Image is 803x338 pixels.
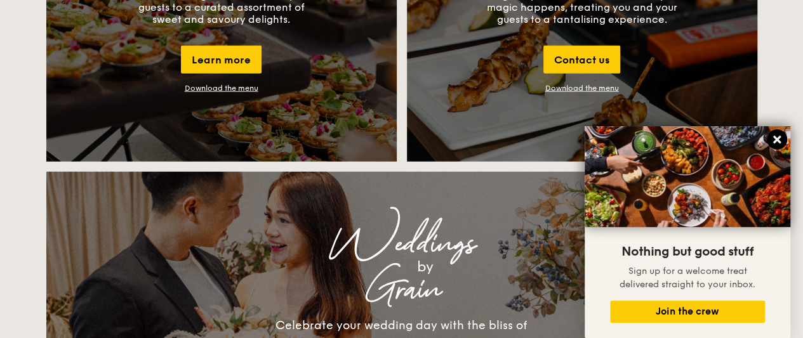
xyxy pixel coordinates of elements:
div: Contact us [543,46,620,74]
button: Close [767,129,787,150]
div: by [205,256,646,278]
div: Learn more [181,46,262,74]
div: Grain [158,278,646,301]
span: Nothing but good stuff [621,244,753,259]
a: Download the menu [545,84,619,93]
div: Download the menu [185,84,258,93]
img: DSC07876-Edit02-Large.jpeg [585,126,790,227]
div: Weddings [158,233,646,256]
button: Join the crew [610,301,765,323]
span: Sign up for a welcome treat delivered straight to your inbox. [620,266,755,290]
